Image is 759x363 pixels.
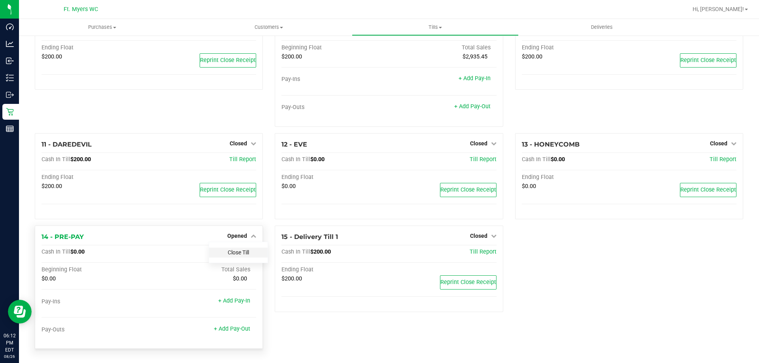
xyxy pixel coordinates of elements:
a: Till Report [710,156,736,163]
span: Closed [470,140,487,147]
span: $0.00 [70,248,85,255]
span: Hi, [PERSON_NAME]! [693,6,744,12]
span: Closed [710,140,727,147]
span: $0.00 [310,156,325,163]
span: Purchases [19,24,185,31]
inline-svg: Reports [6,125,14,133]
span: Ft. Myers WC [64,6,98,13]
span: Cash In Till [522,156,551,163]
span: $200.00 [310,248,331,255]
span: Closed [230,140,247,147]
span: Tills [352,24,518,31]
span: $200.00 [70,156,91,163]
div: Total Sales [389,44,497,51]
inline-svg: Inventory [6,74,14,82]
a: Purchases [19,19,185,36]
a: Close Till [228,249,249,256]
div: Pay-Ins [42,298,149,305]
span: $2,935.45 [463,53,487,60]
span: Cash In Till [281,248,310,255]
a: Tills [352,19,518,36]
p: 06:12 PM EDT [4,332,15,354]
span: Opened [227,233,247,239]
span: Closed [470,233,487,239]
a: + Add Pay-Out [214,325,250,332]
span: $0.00 [42,275,56,282]
div: Ending Float [522,44,629,51]
span: 13 - HONEYCOMB [522,141,580,148]
span: Cash In Till [42,156,70,163]
span: $200.00 [281,275,302,282]
a: Till Report [470,156,497,163]
span: 12 - EVE [281,141,307,148]
a: + Add Pay-Out [454,103,491,110]
div: Ending Float [42,44,149,51]
button: Reprint Close Receipt [440,183,497,197]
div: Pay-Ins [281,76,389,83]
div: Beginning Float [42,266,149,273]
div: Ending Float [42,174,149,181]
span: 15 - Delivery Till 1 [281,233,338,241]
button: Reprint Close Receipt [200,183,256,197]
span: Cash In Till [42,248,70,255]
span: $200.00 [522,53,542,60]
span: 14 - PRE-PAY [42,233,84,241]
span: 11 - DAREDEVIL [42,141,92,148]
span: Reprint Close Receipt [680,186,736,193]
span: Customers [186,24,351,31]
div: Total Sales [149,266,257,273]
button: Reprint Close Receipt [680,53,736,68]
span: Cash In Till [281,156,310,163]
inline-svg: Dashboard [6,23,14,31]
a: Till Report [229,156,256,163]
span: Reprint Close Receipt [440,279,496,286]
span: Reprint Close Receipt [440,186,496,193]
span: $0.00 [522,183,536,190]
a: + Add Pay-In [459,75,491,82]
inline-svg: Analytics [6,40,14,48]
inline-svg: Outbound [6,91,14,99]
button: Reprint Close Receipt [440,275,497,290]
div: Ending Float [522,174,629,181]
p: 08/26 [4,354,15,359]
inline-svg: Retail [6,108,14,116]
inline-svg: Inbound [6,57,14,65]
button: Reprint Close Receipt [200,53,256,68]
a: Deliveries [519,19,685,36]
span: Reprint Close Receipt [200,57,256,64]
iframe: Resource center [8,300,32,324]
a: + Add Pay-In [218,297,250,304]
span: $0.00 [281,183,296,190]
span: $200.00 [42,53,62,60]
div: Beginning Float [281,44,389,51]
div: Ending Float [281,266,389,273]
div: Pay-Outs [42,326,149,333]
span: $0.00 [551,156,565,163]
span: Reprint Close Receipt [200,186,256,193]
button: Reprint Close Receipt [680,183,736,197]
a: Till Report [470,248,497,255]
span: $0.00 [233,275,247,282]
span: $200.00 [281,53,302,60]
span: Deliveries [580,24,623,31]
div: Ending Float [281,174,389,181]
span: Reprint Close Receipt [680,57,736,64]
span: $200.00 [42,183,62,190]
a: Customers [185,19,352,36]
div: Pay-Outs [281,104,389,111]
